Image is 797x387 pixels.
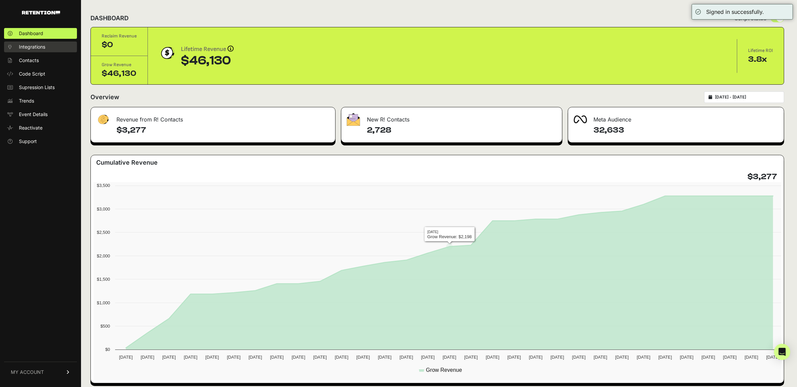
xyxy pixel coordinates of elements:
span: Event Details [19,111,48,118]
div: Lifetime ROI [748,47,773,54]
a: Event Details [4,109,77,120]
span: Support [19,138,37,145]
text: [DATE] [572,355,586,360]
h2: Overview [90,92,119,102]
text: [DATE] [551,355,564,360]
text: [DATE] [529,355,542,360]
text: [DATE] [745,355,758,360]
text: [DATE] [766,355,780,360]
h4: 32,633 [594,125,778,136]
text: [DATE] [507,355,521,360]
h4: $3,277 [116,125,330,136]
span: Reactivate [19,125,43,131]
text: [DATE] [443,355,456,360]
img: fa-meta-2f981b61bb99beabf952f7030308934f19ce035c18b003e963880cc3fabeebb7.png [574,115,587,123]
div: $0 [102,39,137,50]
text: [DATE] [356,355,370,360]
text: [DATE] [486,355,499,360]
span: Trends [19,98,34,104]
text: [DATE] [292,355,305,360]
text: $500 [101,324,110,329]
text: $3,000 [97,206,110,212]
text: [DATE] [594,355,607,360]
div: $46,130 [102,68,137,79]
text: [DATE] [205,355,219,360]
a: Support [4,136,77,147]
img: dollar-coin-05c43ed7efb7bc0c12610022525b4bbbb207c7efeef5aecc26f025e68dcafac9.png [159,45,176,61]
div: Reclaim Revenue [102,33,137,39]
text: [DATE] [335,355,348,360]
text: [DATE] [658,355,672,360]
div: 3.8x [748,54,773,65]
text: [DATE] [270,355,284,360]
text: $1,500 [97,277,110,282]
h3: Cumulative Revenue [96,158,158,167]
a: MY ACCOUNT [4,362,77,382]
a: Code Script [4,68,77,79]
text: [DATE] [313,355,327,360]
img: fa-dollar-13500eef13a19c4ab2b9ed9ad552e47b0d9fc28b02b83b90ba0e00f96d6372e9.png [96,113,110,126]
text: $2,000 [97,253,110,258]
span: Dashboard [19,30,43,37]
text: $1,000 [97,300,110,305]
h4: $3,277 [747,171,777,182]
img: Retention.com [22,11,60,15]
text: $3,500 [97,183,110,188]
span: Code Script [19,71,45,77]
div: $46,130 [181,54,234,67]
text: $2,500 [97,230,110,235]
text: $0 [105,347,110,352]
a: Contacts [4,55,77,66]
text: [DATE] [378,355,392,360]
a: Integrations [4,42,77,52]
text: [DATE] [141,355,154,360]
div: Lifetime Revenue [181,45,234,54]
a: Supression Lists [4,82,77,93]
text: [DATE] [637,355,650,360]
text: [DATE] [421,355,434,360]
text: [DATE] [723,355,737,360]
span: Contacts [19,57,39,64]
div: Revenue from R! Contacts [91,107,335,128]
text: [DATE] [162,355,176,360]
a: Reactivate [4,122,77,133]
text: Grow Revenue [426,367,462,373]
div: Grow Revenue [102,61,137,68]
div: Signed in successfully. [706,8,764,16]
text: [DATE] [464,355,478,360]
text: [DATE] [119,355,133,360]
img: fa-envelope-19ae18322b30453b285274b1b8af3d052b27d846a4fbe8435d1a52b978f639a2.png [347,113,360,126]
div: Open Intercom Messenger [774,344,790,360]
text: [DATE] [184,355,197,360]
h2: DASHBOARD [90,13,129,23]
span: Supression Lists [19,84,55,91]
text: [DATE] [701,355,715,360]
text: [DATE] [680,355,693,360]
text: [DATE] [615,355,629,360]
span: MY ACCOUNT [11,369,44,376]
div: Meta Audience [568,107,784,128]
a: Trends [4,95,77,106]
text: [DATE] [248,355,262,360]
text: [DATE] [400,355,413,360]
text: [DATE] [227,355,240,360]
a: Dashboard [4,28,77,39]
h4: 2,728 [367,125,556,136]
span: Integrations [19,44,45,50]
div: New R! Contacts [341,107,562,128]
